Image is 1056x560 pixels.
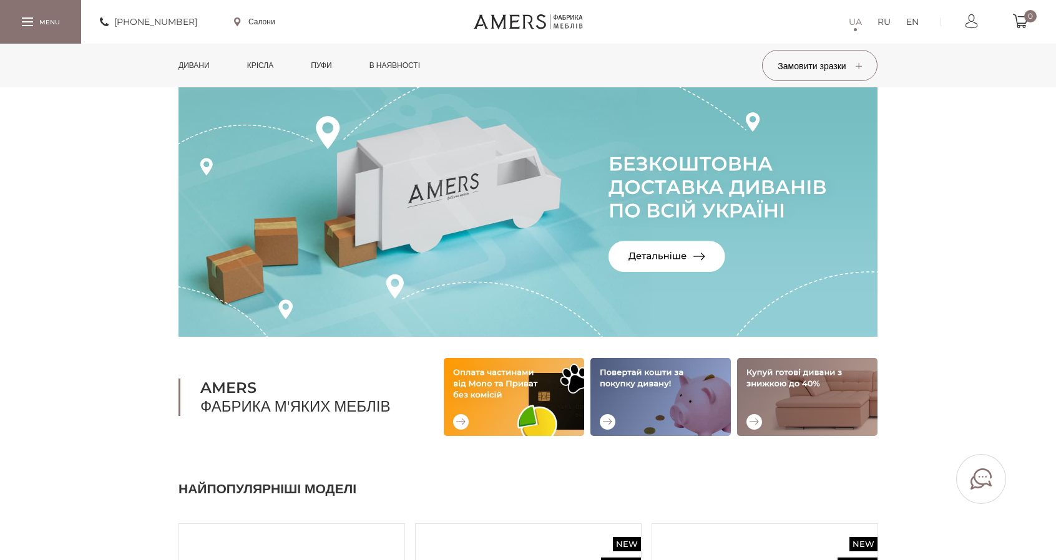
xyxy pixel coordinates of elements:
[238,44,283,87] a: Крісла
[849,537,878,551] span: New
[590,358,731,436] img: Повертай кошти за покупку дивану
[200,379,413,397] b: AMERS
[178,379,413,416] h1: Фабрика м'яких меблів
[1024,10,1037,22] span: 0
[301,44,341,87] a: Пуфи
[360,44,429,87] a: в наявності
[849,14,862,29] a: UA
[878,14,891,29] a: RU
[100,14,197,29] a: [PHONE_NUMBER]
[169,44,219,87] a: Дивани
[178,480,878,498] h2: Найпопулярніші моделі
[906,14,919,29] a: EN
[613,537,641,551] span: New
[778,60,861,72] span: Замовити зразки
[762,50,878,81] button: Замовити зразки
[737,358,878,436] img: Купуй готові дивани зі знижкою до 40%
[234,16,275,27] a: Салони
[444,358,584,436] img: Оплата частинами від Mono та Приват без комісій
